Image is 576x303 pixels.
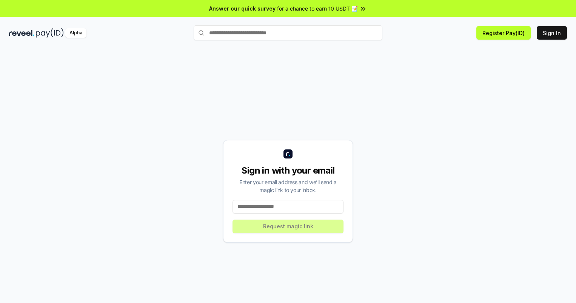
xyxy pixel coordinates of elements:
div: Enter your email address and we’ll send a magic link to your inbox. [233,178,343,194]
img: logo_small [283,149,293,158]
img: reveel_dark [9,28,34,38]
button: Sign In [537,26,567,40]
div: Sign in with your email [233,165,343,177]
div: Alpha [65,28,86,38]
img: pay_id [36,28,64,38]
span: for a chance to earn 10 USDT 📝 [277,5,358,12]
span: Answer our quick survey [209,5,276,12]
button: Register Pay(ID) [476,26,531,40]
